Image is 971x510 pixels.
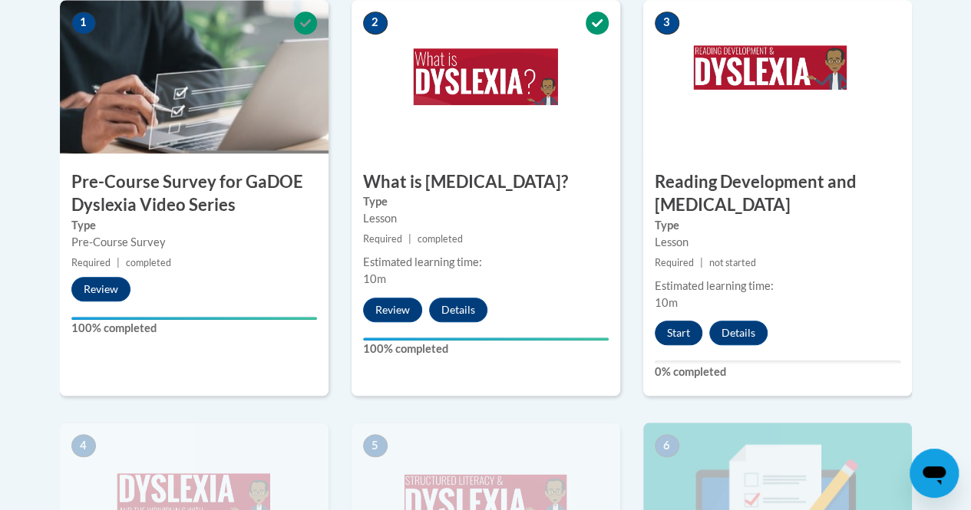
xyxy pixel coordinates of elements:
[71,434,96,457] span: 4
[655,217,900,234] label: Type
[700,257,703,268] span: |
[71,234,317,251] div: Pre-Course Survey
[363,337,609,341] div: Your progress
[71,12,96,35] span: 1
[363,341,609,357] label: 100% completed
[71,320,317,337] label: 100% completed
[71,257,111,268] span: Required
[71,277,130,301] button: Review
[709,321,768,345] button: Details
[655,296,678,309] span: 10m
[408,233,411,245] span: |
[363,12,388,35] span: 2
[363,210,609,227] div: Lesson
[60,170,329,218] h3: Pre-Course Survey for GaDOE Dyslexia Video Series
[71,217,317,234] label: Type
[429,298,487,322] button: Details
[363,272,386,285] span: 10m
[655,12,679,35] span: 3
[655,257,694,268] span: Required
[655,364,900,380] label: 0% completed
[655,434,679,457] span: 6
[643,170,912,218] h3: Reading Development and [MEDICAL_DATA]
[655,234,900,251] div: Lesson
[363,254,609,271] div: Estimated learning time:
[363,233,402,245] span: Required
[418,233,463,245] span: completed
[655,278,900,294] div: Estimated learning time:
[709,257,756,268] span: not started
[117,257,120,268] span: |
[655,321,702,345] button: Start
[910,449,959,498] iframe: Button to launch messaging window
[352,170,620,194] h3: What is [MEDICAL_DATA]?
[71,317,317,320] div: Your progress
[363,298,422,322] button: Review
[363,193,609,210] label: Type
[363,434,388,457] span: 5
[126,257,171,268] span: completed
